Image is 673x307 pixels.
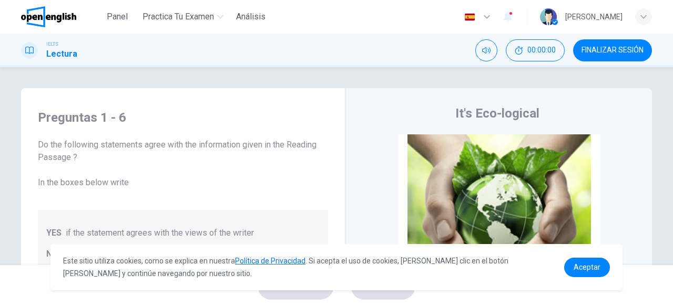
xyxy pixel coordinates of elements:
span: Aceptar [574,263,600,271]
a: Política de Privacidad [235,257,305,265]
a: dismiss cookie message [564,258,610,277]
img: OpenEnglish logo [21,6,76,27]
div: Ocultar [506,39,565,61]
div: Silenciar [475,39,497,61]
span: NO [46,248,58,260]
span: 00:00:00 [527,46,556,55]
button: Panel [100,7,134,26]
span: IELTS [46,40,58,48]
span: YES [46,227,62,239]
button: Practica tu examen [138,7,228,26]
span: Panel [107,10,128,23]
span: if the statement agrees with the views of the writer [66,227,254,239]
img: es [463,13,476,21]
span: Análisis [236,10,266,23]
div: [PERSON_NAME] [565,10,623,23]
a: OpenEnglish logo [21,6,100,27]
span: Do the following statements agree with the information given in the Reading Passage ? In the boxe... [38,139,328,189]
img: Profile picture [540,8,557,25]
span: FINALIZAR SESIÓN [582,46,644,55]
div: cookieconsent [50,244,623,290]
button: Análisis [232,7,270,26]
button: FINALIZAR SESIÓN [573,39,652,61]
button: 00:00:00 [506,39,565,61]
h4: Preguntas 1 - 6 [38,109,328,126]
h4: It's Eco-logical [455,105,539,122]
h1: Lectura [46,48,77,60]
span: Practica tu examen [142,10,214,23]
span: Este sitio utiliza cookies, como se explica en nuestra . Si acepta el uso de cookies, [PERSON_NAM... [63,257,508,278]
